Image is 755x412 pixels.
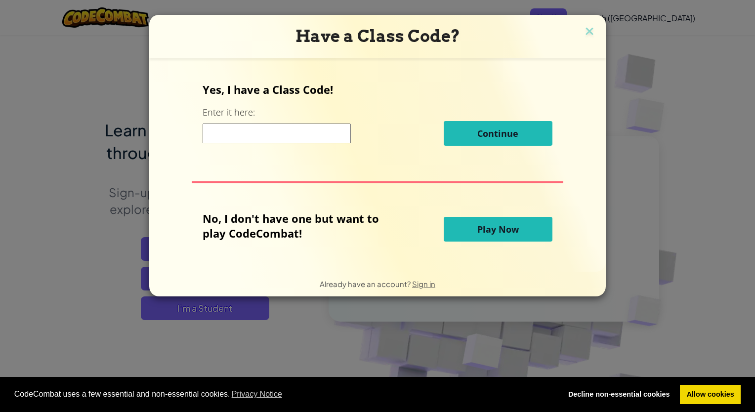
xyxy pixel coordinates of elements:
a: allow cookies [680,385,741,405]
span: Play Now [477,223,519,235]
span: Already have an account? [320,279,412,288]
a: deny cookies [561,385,676,405]
span: Have a Class Code? [295,26,460,46]
a: learn more about cookies [230,387,284,402]
p: No, I don't have one but want to play CodeCombat! [203,211,394,241]
label: Enter it here: [203,106,255,119]
button: Play Now [444,217,552,242]
span: CodeCombat uses a few essential and non-essential cookies. [14,387,554,402]
img: close icon [583,25,596,40]
span: Continue [477,127,518,139]
button: Continue [444,121,552,146]
p: Yes, I have a Class Code! [203,82,552,97]
a: Sign in [412,279,435,288]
